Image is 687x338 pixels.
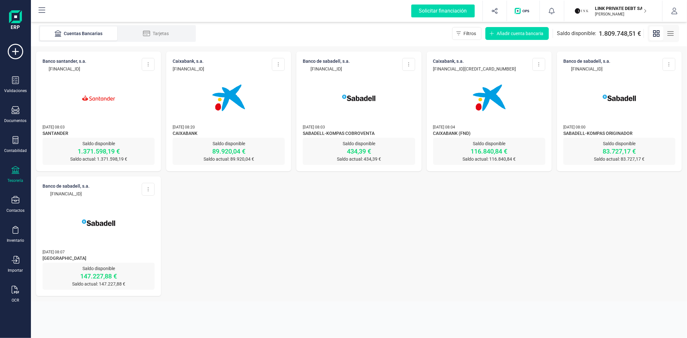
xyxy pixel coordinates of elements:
button: Solicitar financiación [404,1,482,21]
button: Logo de OPS [511,1,536,21]
p: [PERSON_NAME] [595,12,647,17]
p: CAIXABANK, S.A. [433,58,516,64]
div: Tarjetas [130,30,182,37]
p: 147.227,88 € [43,272,155,281]
p: Saldo actual: 116.840,84 € [433,156,545,162]
span: [DATE] 08:03 [303,125,325,129]
div: Solicitar financiación [411,5,475,17]
div: Validaciones [4,88,27,93]
span: [DATE] 08:00 [563,125,586,129]
p: 116.840,84 € [433,147,545,156]
span: SABADELL-KOMPAS COBROVENTA [303,130,415,138]
p: CAIXABANK, S.A. [173,58,204,64]
span: [GEOGRAPHIC_DATA] [43,255,155,263]
img: Logo Finanedi [9,10,22,31]
span: [DATE] 08:07 [43,250,65,254]
span: [DATE] 08:04 [433,125,455,129]
p: Saldo actual: 1.371.598,19 € [43,156,155,162]
p: Saldo disponible [43,265,155,272]
p: Saldo disponible [433,140,545,147]
p: Saldo disponible [563,140,675,147]
p: [FINANCIAL_ID] [563,66,610,72]
div: Documentos [5,118,27,123]
p: [FINANCIAL_ID][CREDIT_CARD_NUMBER] [433,66,516,72]
div: Tesorería [8,178,24,183]
p: [FINANCIAL_ID] [43,66,86,72]
span: SABADELL-KOMPAS ORIGINADOR [563,130,675,138]
span: Saldo disponible: [557,30,596,37]
p: 83.727,17 € [563,147,675,156]
img: LI [575,4,589,18]
span: CAIXABANK [173,130,285,138]
p: [FINANCIAL_ID] [173,66,204,72]
p: BANCO DE SABADELL, S.A. [303,58,350,64]
span: SANTANDER [43,130,155,138]
p: 434,39 € [303,147,415,156]
span: Añadir cuenta bancaria [497,30,543,37]
div: Contabilidad [4,148,27,153]
p: [FINANCIAL_ID] [303,66,350,72]
img: Logo de OPS [515,8,532,14]
p: BANCO DE SABADELL, S.A. [563,58,610,64]
p: Saldo disponible [43,140,155,147]
p: LINK PRIVATE DEBT SA [595,5,647,12]
button: Filtros [452,27,482,40]
p: Saldo actual: 147.227,88 € [43,281,155,287]
p: Saldo actual: 89.920,04 € [173,156,285,162]
button: Añadir cuenta bancaria [485,27,549,40]
p: Saldo actual: 83.727,17 € [563,156,675,162]
span: CAIXABANK (FND) [433,130,545,138]
p: 1.371.598,19 € [43,147,155,156]
div: Contactos [6,208,24,213]
p: [FINANCIAL_ID] [43,191,90,197]
div: OCR [12,298,19,303]
div: Cuentas Bancarias [53,30,104,37]
div: Importar [8,268,23,273]
p: Saldo disponible [173,140,285,147]
div: Inventario [7,238,24,243]
p: 89.920,04 € [173,147,285,156]
p: Saldo actual: 434,39 € [303,156,415,162]
p: BANCO DE SABADELL, S.A. [43,183,90,189]
span: [DATE] 08:03 [43,125,65,129]
span: Filtros [463,30,476,37]
button: LILINK PRIVATE DEBT SA[PERSON_NAME] [572,1,654,21]
span: [DATE] 08:20 [173,125,195,129]
span: 1.809.748,51 € [599,29,641,38]
p: BANCO SANTANDER, S.A. [43,58,86,64]
p: Saldo disponible [303,140,415,147]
